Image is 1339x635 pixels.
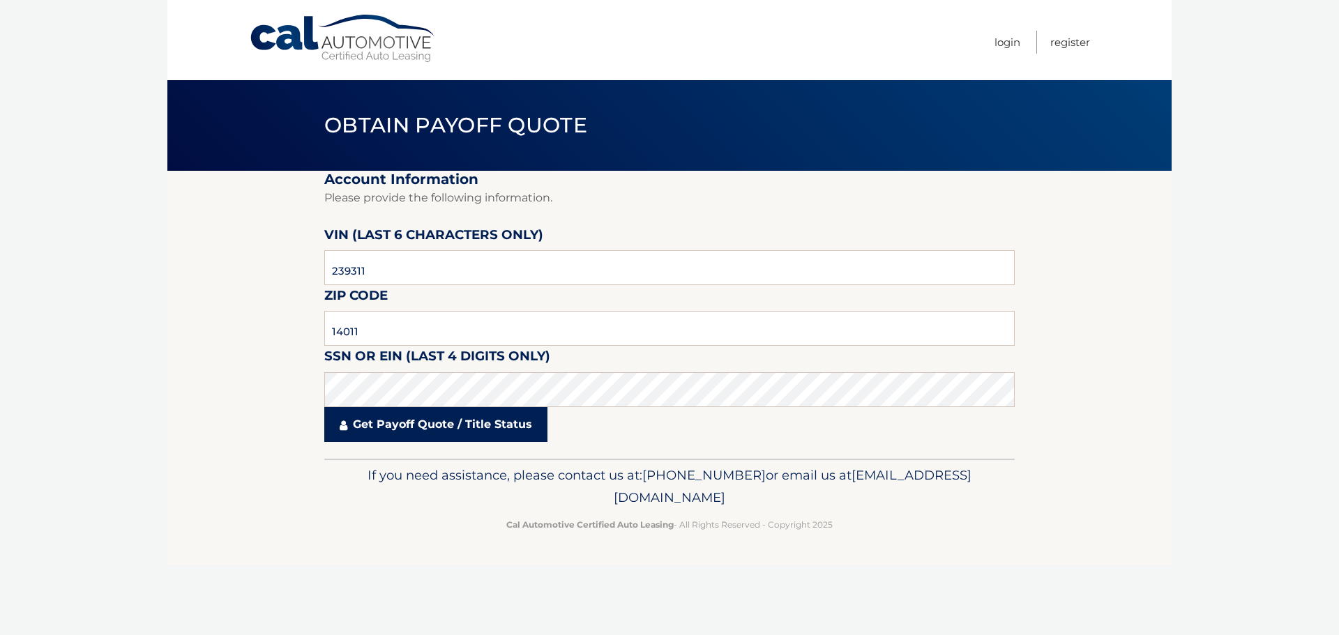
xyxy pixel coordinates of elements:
[324,112,587,138] span: Obtain Payoff Quote
[994,31,1020,54] a: Login
[324,407,547,442] a: Get Payoff Quote / Title Status
[324,346,550,372] label: SSN or EIN (last 4 digits only)
[506,519,674,530] strong: Cal Automotive Certified Auto Leasing
[324,285,388,311] label: Zip Code
[333,517,1006,532] p: - All Rights Reserved - Copyright 2025
[324,188,1015,208] p: Please provide the following information.
[324,224,543,250] label: VIN (last 6 characters only)
[642,467,766,483] span: [PHONE_NUMBER]
[249,14,437,63] a: Cal Automotive
[333,464,1006,509] p: If you need assistance, please contact us at: or email us at
[324,171,1015,188] h2: Account Information
[1050,31,1090,54] a: Register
